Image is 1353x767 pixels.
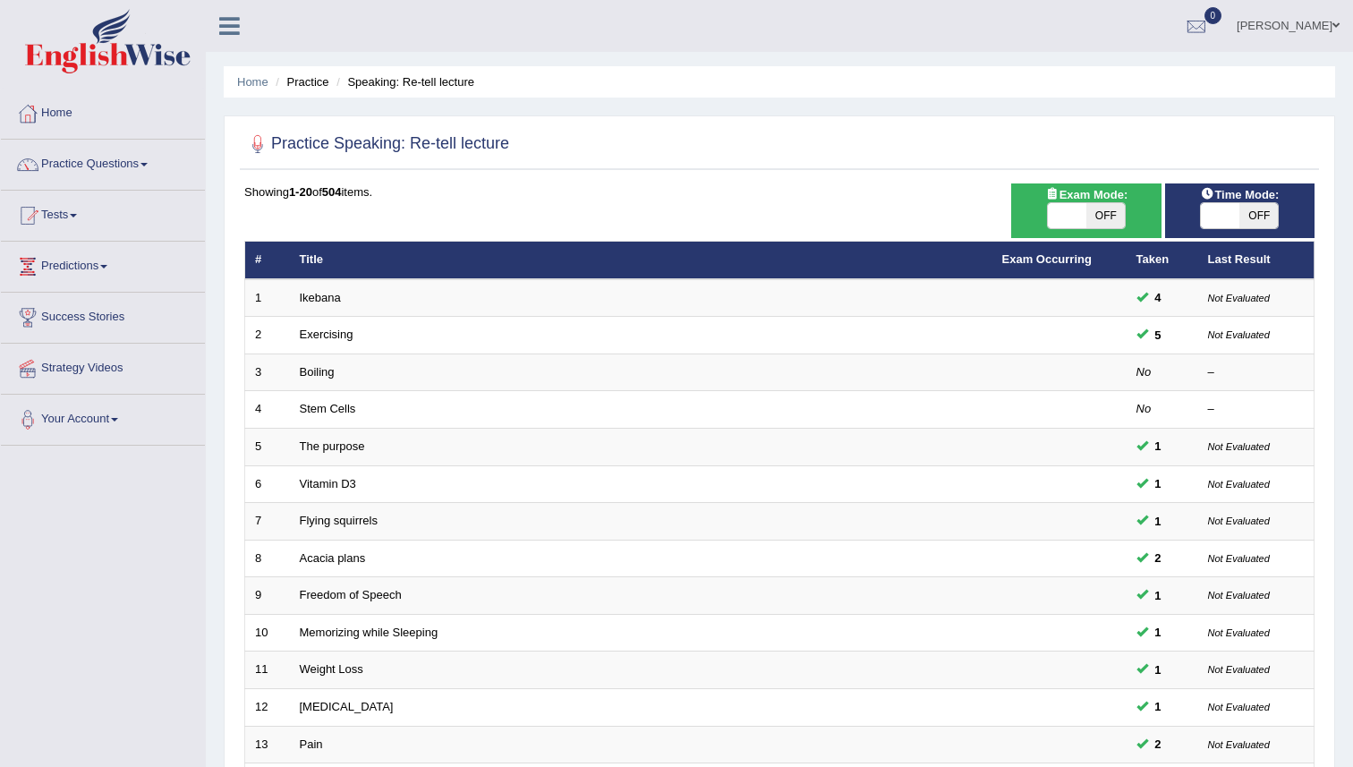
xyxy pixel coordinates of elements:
[245,279,290,317] td: 1
[1,191,205,235] a: Tests
[1208,590,1270,601] small: Not Evaluated
[1,89,205,133] a: Home
[300,328,353,341] a: Exercising
[245,465,290,503] td: 6
[245,540,290,577] td: 8
[300,402,356,415] a: Stem Cells
[1,242,205,286] a: Predictions
[289,185,312,199] b: 1-20
[1148,512,1169,531] span: You can still take this question
[245,391,290,429] td: 4
[1208,479,1270,490] small: Not Evaluated
[245,429,290,466] td: 5
[1148,549,1169,567] span: You can still take this question
[1136,365,1152,379] em: No
[244,183,1315,200] div: Showing of items.
[1208,401,1305,418] div: –
[245,503,290,541] td: 7
[1011,183,1161,238] div: Show exams occurring in exams
[245,354,290,391] td: 3
[1204,7,1222,24] span: 0
[1208,627,1270,638] small: Not Evaluated
[1148,660,1169,679] span: You can still take this question
[245,577,290,615] td: 9
[300,551,366,565] a: Acacia plans
[300,588,402,601] a: Freedom of Speech
[245,614,290,652] td: 10
[1208,702,1270,712] small: Not Evaluated
[1136,402,1152,415] em: No
[1148,437,1169,456] span: You can still take this question
[1148,697,1169,716] span: You can still take this question
[300,365,335,379] a: Boiling
[244,131,509,158] h2: Practice Speaking: Re-tell lecture
[300,737,323,751] a: Pain
[1086,203,1125,228] span: OFF
[1,395,205,439] a: Your Account
[245,317,290,354] td: 2
[332,73,474,90] li: Speaking: Re-tell lecture
[1038,185,1135,204] span: Exam Mode:
[245,726,290,763] td: 13
[245,652,290,689] td: 11
[1208,739,1270,750] small: Not Evaluated
[1239,203,1278,228] span: OFF
[300,700,394,713] a: [MEDICAL_DATA]
[290,242,992,279] th: Title
[1,293,205,337] a: Success Stories
[1193,185,1286,204] span: Time Mode:
[1148,474,1169,493] span: You can still take this question
[1208,664,1270,675] small: Not Evaluated
[1148,623,1169,642] span: You can still take this question
[300,477,356,490] a: Vitamin D3
[1,344,205,388] a: Strategy Videos
[1148,288,1169,307] span: You can still take this question
[300,439,365,453] a: The purpose
[322,185,342,199] b: 504
[1208,364,1305,381] div: –
[300,626,438,639] a: Memorizing while Sleeping
[1127,242,1198,279] th: Taken
[1198,242,1315,279] th: Last Result
[237,75,268,89] a: Home
[1148,586,1169,605] span: You can still take this question
[1,140,205,184] a: Practice Questions
[1148,326,1169,345] span: You can still take this question
[245,242,290,279] th: #
[300,291,341,304] a: Ikebana
[1208,293,1270,303] small: Not Evaluated
[1208,516,1270,526] small: Not Evaluated
[300,662,363,676] a: Weight Loss
[1208,441,1270,452] small: Not Evaluated
[1148,735,1169,754] span: You can still take this question
[1208,329,1270,340] small: Not Evaluated
[271,73,328,90] li: Practice
[245,688,290,726] td: 12
[1208,553,1270,564] small: Not Evaluated
[1002,252,1092,266] a: Exam Occurring
[300,514,378,527] a: Flying squirrels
